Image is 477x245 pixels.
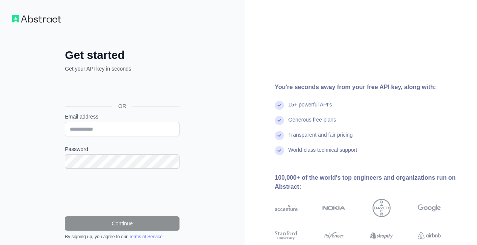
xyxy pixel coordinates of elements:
button: Continue [65,216,179,231]
div: 100,000+ of the world's top engineers and organizations run on Abstract: [275,173,465,191]
a: Terms of Service [129,234,162,239]
img: check mark [275,146,284,155]
div: Transparent and fair pricing [288,131,353,146]
iframe: Sign in with Google Button [61,81,182,97]
div: You're seconds away from your free API key, along with: [275,83,465,92]
p: Get your API key in seconds [65,65,179,72]
img: check mark [275,131,284,140]
img: stanford university [275,230,298,241]
label: Password [65,145,179,153]
img: Workflow [12,15,61,23]
img: google [418,199,441,217]
span: OR [112,102,132,110]
img: check mark [275,116,284,125]
iframe: reCAPTCHA [65,178,179,207]
div: By signing up, you agree to our . [65,234,179,240]
h2: Get started [65,48,179,62]
div: World-class technical support [288,146,357,161]
div: 15+ powerful API's [288,101,332,116]
img: nokia [322,199,345,217]
img: bayer [373,199,391,217]
label: Email address [65,113,179,120]
img: check mark [275,101,284,110]
img: shopify [370,230,393,241]
div: Generous free plans [288,116,336,131]
img: airbnb [418,230,441,241]
img: payoneer [322,230,345,241]
img: accenture [275,199,298,217]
